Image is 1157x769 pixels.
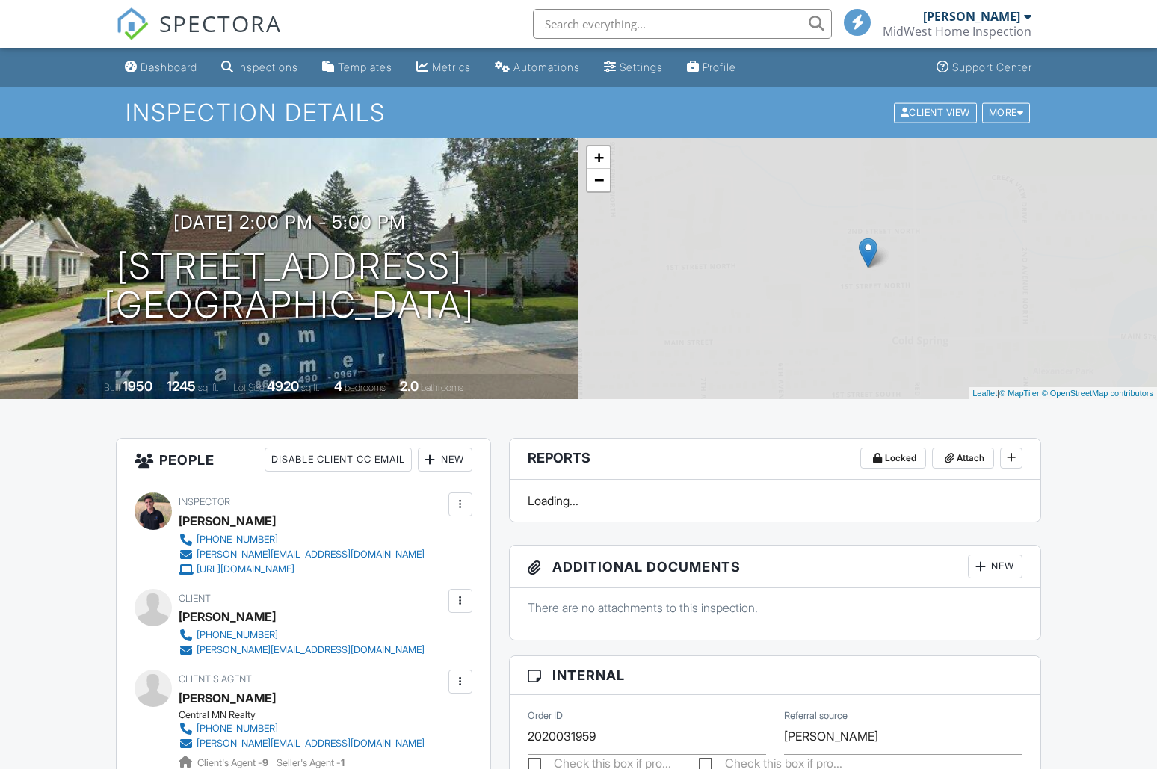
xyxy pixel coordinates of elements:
div: Inspections [237,61,298,73]
a: [PHONE_NUMBER] [179,628,425,643]
div: [PHONE_NUMBER] [197,723,278,735]
h3: [DATE] 2:00 pm - 5:00 pm [173,212,406,232]
p: There are no attachments to this inspection. [528,599,1022,616]
div: Disable Client CC Email [265,448,412,472]
a: [PERSON_NAME][EMAIL_ADDRESS][DOMAIN_NAME] [179,736,425,751]
a: [PERSON_NAME][EMAIL_ADDRESS][DOMAIN_NAME] [179,643,425,658]
div: [PERSON_NAME] [923,9,1020,24]
div: | [969,387,1157,400]
a: Settings [598,54,669,81]
a: © MapTiler [999,389,1040,398]
div: [URL][DOMAIN_NAME] [197,563,294,575]
div: Support Center [952,61,1032,73]
div: [PERSON_NAME] [179,510,276,532]
a: [PHONE_NUMBER] [179,721,425,736]
a: Templates [316,54,398,81]
div: Central MN Realty [179,709,436,721]
a: [URL][DOMAIN_NAME] [179,562,425,577]
div: [PHONE_NUMBER] [197,534,278,546]
div: Profile [703,61,736,73]
div: 2.0 [400,378,419,394]
a: Company Profile [681,54,742,81]
div: More [982,102,1031,123]
div: Dashboard [141,61,197,73]
span: bathrooms [421,382,463,393]
div: [PHONE_NUMBER] [197,629,278,641]
a: Metrics [410,54,477,81]
span: Client [179,593,211,604]
a: Zoom in [587,146,610,169]
h3: Additional Documents [510,546,1040,588]
a: [PERSON_NAME][EMAIL_ADDRESS][DOMAIN_NAME] [179,547,425,562]
label: Referral source [784,709,848,723]
div: Templates [338,61,392,73]
div: 4 [334,378,342,394]
strong: 1 [341,757,345,768]
a: [PERSON_NAME] [179,687,276,709]
span: Client's Agent [179,673,252,685]
div: MidWest Home Inspection [883,24,1031,39]
div: New [418,448,472,472]
a: © OpenStreetMap contributors [1042,389,1153,398]
div: 4920 [267,378,299,394]
div: Client View [894,102,977,123]
div: 1950 [123,378,152,394]
h3: People [117,439,490,481]
span: Inspector [179,496,230,507]
div: New [968,555,1022,578]
a: Dashboard [119,54,203,81]
div: [PERSON_NAME][EMAIL_ADDRESS][DOMAIN_NAME] [197,738,425,750]
a: [PHONE_NUMBER] [179,532,425,547]
div: 1245 [167,378,196,394]
img: The Best Home Inspection Software - Spectora [116,7,149,40]
h3: Internal [510,656,1040,695]
div: Settings [620,61,663,73]
a: Support Center [931,54,1038,81]
span: sq.ft. [301,382,320,393]
span: Client's Agent - [197,757,271,768]
strong: 9 [262,757,268,768]
span: Seller's Agent - [277,757,345,768]
div: [PERSON_NAME] [179,605,276,628]
h1: [STREET_ADDRESS] [GEOGRAPHIC_DATA] [104,247,475,326]
div: [PERSON_NAME][EMAIL_ADDRESS][DOMAIN_NAME] [197,644,425,656]
span: SPECTORA [159,7,282,39]
div: Automations [513,61,580,73]
div: Metrics [432,61,471,73]
span: Built [104,382,120,393]
span: Lot Size [233,382,265,393]
a: Zoom out [587,169,610,191]
label: Order ID [528,709,563,723]
a: Automations (Basic) [489,54,586,81]
div: [PERSON_NAME][EMAIL_ADDRESS][DOMAIN_NAME] [197,549,425,560]
a: Inspections [215,54,304,81]
a: Client View [892,106,981,117]
h1: Inspection Details [126,99,1032,126]
a: SPECTORA [116,20,282,52]
span: sq. ft. [198,382,219,393]
span: bedrooms [345,382,386,393]
input: Search everything... [533,9,832,39]
a: Leaflet [972,389,997,398]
